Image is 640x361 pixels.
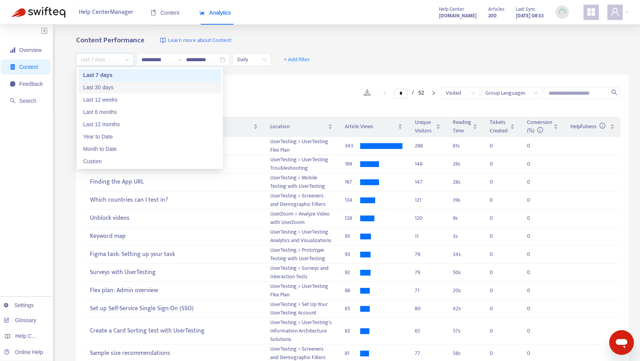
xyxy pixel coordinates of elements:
div: 121 [415,196,441,204]
span: Feedback [19,81,43,87]
div: Year to Date [78,130,221,143]
div: 0 [527,196,542,204]
div: 0 [527,232,542,241]
th: Reading Time [447,117,484,137]
div: 0 [527,304,542,313]
div: 169 [345,160,360,168]
div: Month to Date [78,143,221,155]
span: right [431,91,436,95]
img: sync_loading.0b5143dde30e3a21642e.gif [557,7,567,17]
div: Last 6 months [78,106,221,118]
div: 79 [415,250,441,259]
div: 0 [490,232,505,241]
li: Next Page [427,89,440,98]
span: Content [151,10,180,16]
span: user [610,7,620,17]
div: Month to Date [83,145,217,153]
td: UserZoom > Analyze Video with UserZoom [264,209,339,227]
div: 42 s [453,304,477,313]
div: Custom [78,155,221,167]
div: 0 [490,286,505,295]
span: Help Center Manager [79,5,133,20]
div: 93 [345,250,360,259]
div: 0 [490,250,505,259]
div: 0 [527,349,542,358]
span: / [412,90,414,96]
span: Last Sync [516,5,535,13]
td: UserTesting > UserTesting's Information Architecture Solutions [264,318,339,344]
span: Group Languages [485,87,538,99]
span: Learn more about Content [168,36,231,45]
div: Last 6 months [83,108,217,116]
div: 0 [527,142,542,150]
div: Create a Card Sorting test with UserTesting [90,325,258,338]
td: UserTesting > Prototype Testing with UserTesting [264,246,339,264]
span: Search [19,98,36,104]
div: 0 [490,214,505,222]
a: Learn more about Content [160,36,231,45]
div: 81 [345,349,360,358]
img: Swifteq [12,7,65,18]
span: Conversion (%) [527,118,552,135]
span: Location [270,122,326,131]
div: 34 s [453,250,477,259]
th: Tickets Created [484,117,521,137]
div: Year to Date [83,132,217,141]
div: 88 [345,286,360,295]
div: Keyword map [90,230,258,243]
span: appstore [587,7,596,17]
div: Last 7 days [83,71,217,79]
div: 11 [415,232,441,241]
span: search [611,89,617,95]
div: 71 [415,286,441,295]
div: 288 [415,142,441,150]
a: Settings [4,302,34,308]
div: 95 [345,232,360,241]
span: area-chart [199,10,205,15]
div: 0 [527,178,542,186]
div: Finding the App URL [90,176,258,189]
a: [DOMAIN_NAME] [439,11,477,20]
div: Last 30 days [78,81,221,94]
span: search [10,98,15,104]
div: 20 s [453,286,477,295]
span: left [382,91,387,95]
div: 82 [345,327,360,335]
li: 1/52 [394,89,424,98]
div: 128 [345,214,360,222]
div: 9 s [453,214,477,222]
span: Unique Visitors [415,118,434,135]
div: 0 [490,349,505,358]
span: Article Views [345,122,396,131]
span: Help Center [439,5,464,13]
div: Set up Self-Service Single Sign-On (SSO) [90,303,258,315]
strong: [DATE] 08:33 [516,12,544,20]
div: Unblock videos [90,212,258,225]
a: Online Help [4,349,43,355]
div: 148 [415,160,441,168]
span: Analytics [199,10,231,16]
div: 120 [415,214,441,222]
div: Flex plan: Admin overview [90,284,258,297]
div: 28 s [453,178,477,186]
div: Which countries can I test in? [90,194,258,207]
div: 343 [345,142,360,150]
strong: [DOMAIN_NAME] [439,12,477,20]
div: 0 [490,142,505,150]
div: Last 12 months [83,120,217,129]
div: 58 s [453,349,477,358]
div: 3 s [453,232,477,241]
span: Visited [446,87,475,99]
div: Custom [83,157,217,165]
span: Tickets Created [490,118,509,135]
a: Glossary [4,317,36,323]
div: 0 [490,304,505,313]
div: 79 [415,268,441,277]
span: Help Centers [15,333,47,339]
div: 77 [415,349,441,358]
span: Last 7 days [81,54,129,65]
span: Content [19,64,38,70]
div: Last 7 days [78,69,221,81]
div: 0 [490,178,505,186]
div: 92 [345,268,360,277]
